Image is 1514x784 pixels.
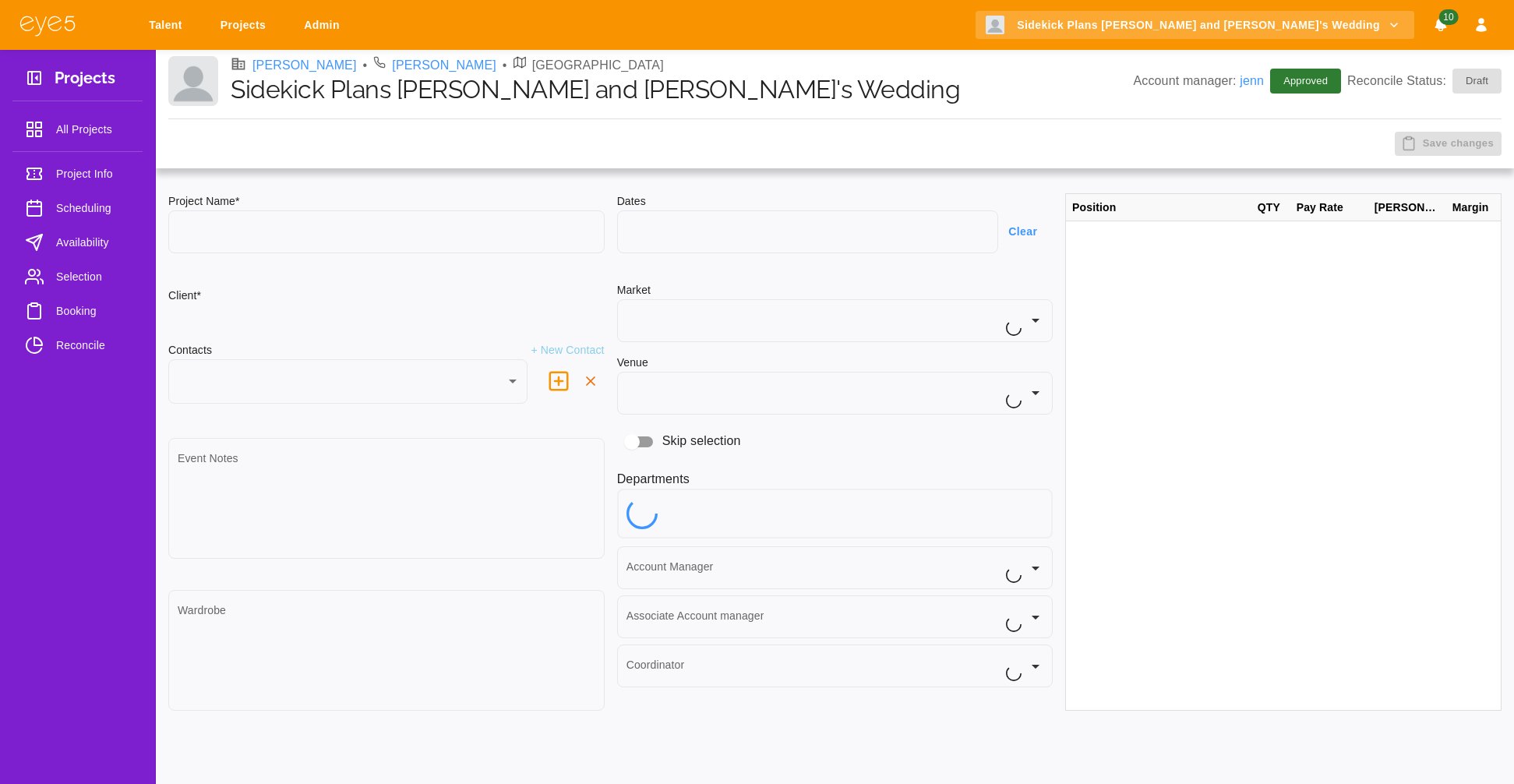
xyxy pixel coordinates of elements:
div: QTY [1251,194,1290,221]
div: [PERSON_NAME] [1368,194,1446,221]
a: Availability [12,227,143,258]
a: [PERSON_NAME] [392,56,496,75]
button: Open [1025,655,1046,677]
span: Selection [56,267,130,286]
h6: Departments [617,469,1053,489]
button: Open [1025,606,1046,628]
p: Account manager: [1133,72,1264,90]
button: Open [1025,557,1046,579]
div: Skip selection [617,427,1053,457]
li: • [363,56,368,75]
span: Draft [1456,73,1498,89]
a: Project Info [12,158,143,189]
h6: Dates [617,193,1053,210]
span: All Projects [56,120,130,139]
p: [GEOGRAPHIC_DATA] [532,56,664,75]
span: Project Info [56,164,130,183]
img: eye5 [19,14,76,37]
button: Open [1025,382,1046,404]
a: [PERSON_NAME] [252,56,357,75]
button: Open [1025,309,1046,331]
button: Notifications [1427,11,1455,40]
button: delete [541,363,577,399]
h1: Sidekick Plans [PERSON_NAME] and [PERSON_NAME]'s Wedding [231,75,1133,104]
a: Booking [12,295,143,327]
a: Admin [294,11,355,40]
a: Reconcile [12,330,143,361]
span: Scheduling [56,199,130,217]
div: Pay Rate [1290,194,1368,221]
a: Scheduling [12,192,143,224]
span: Approved [1274,73,1337,89]
a: jenn [1240,74,1264,87]
img: Client logo [986,16,1004,34]
span: Availability [56,233,130,252]
a: Selection [12,261,143,292]
p: + New Contact [531,342,604,359]
button: Sidekick Plans [PERSON_NAME] and [PERSON_NAME]'s Wedding [976,11,1414,40]
img: Client logo [168,56,218,106]
h6: Client* [168,288,201,305]
p: Reconcile Status: [1347,69,1502,94]
h6: Project Name* [168,193,605,210]
h6: Market [617,282,1053,299]
button: Clear [998,217,1053,246]
div: Position [1066,194,1251,221]
h3: Projects [55,69,115,93]
span: Booking [56,302,130,320]
button: delete [577,367,605,395]
a: Projects [210,11,281,40]
div: Margin [1446,194,1501,221]
h6: Venue [617,355,648,372]
a: All Projects [12,114,143,145]
a: Talent [139,11,198,40]
li: • [503,56,507,75]
span: Reconcile [56,336,130,355]
span: 10 [1438,9,1458,25]
h6: Contacts [168,342,212,359]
